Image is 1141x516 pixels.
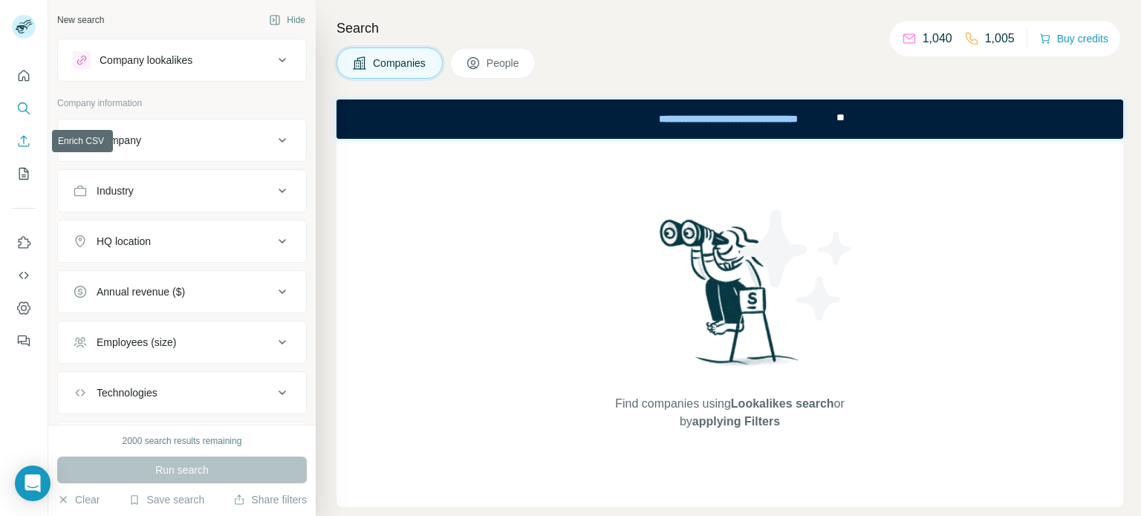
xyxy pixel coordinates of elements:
[1039,28,1108,49] button: Buy credits
[923,30,952,48] p: 1,040
[58,274,306,310] button: Annual revenue ($)
[97,385,157,400] div: Technologies
[12,62,36,89] button: Quick start
[58,42,306,78] button: Company lookalikes
[12,229,36,256] button: Use Surfe on LinkedIn
[97,335,176,350] div: Employees (size)
[58,173,306,209] button: Industry
[12,327,36,354] button: Feedback
[233,492,307,507] button: Share filters
[12,295,36,321] button: Dashboard
[12,128,36,154] button: Enrich CSV
[58,223,306,259] button: HQ location
[487,56,521,71] span: People
[58,123,306,158] button: Company
[97,133,141,148] div: Company
[373,56,427,71] span: Companies
[15,466,51,501] div: Open Intercom Messenger
[692,415,780,428] span: applying Filters
[57,13,104,27] div: New search
[100,53,192,68] div: Company lookalikes
[129,492,204,507] button: Save search
[611,395,848,431] span: Find companies using or by
[12,160,36,187] button: My lists
[123,434,242,448] div: 2000 search results remaining
[337,99,1123,139] iframe: Banner
[337,18,1123,39] h4: Search
[58,375,306,411] button: Technologies
[12,95,36,122] button: Search
[57,97,307,110] p: Company information
[259,9,316,31] button: Hide
[731,397,834,410] span: Lookalikes search
[57,492,100,507] button: Clear
[58,324,306,360] button: Employees (size)
[97,183,134,198] div: Industry
[653,215,807,381] img: Surfe Illustration - Woman searching with binoculars
[97,234,151,249] div: HQ location
[12,262,36,289] button: Use Surfe API
[730,198,864,332] img: Surfe Illustration - Stars
[97,284,185,299] div: Annual revenue ($)
[985,30,1015,48] p: 1,005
